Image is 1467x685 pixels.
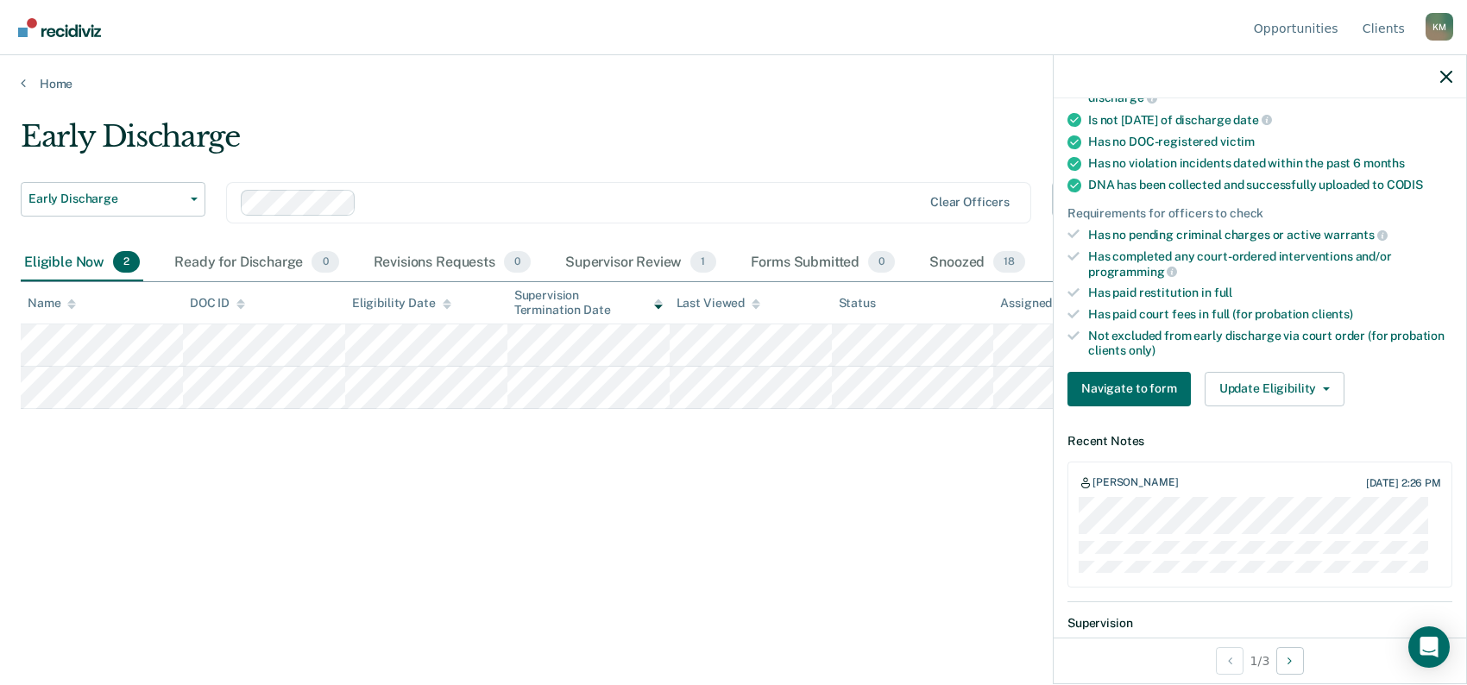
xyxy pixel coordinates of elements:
div: [PERSON_NAME] [1092,476,1178,490]
div: Name [28,296,76,311]
span: programming [1088,265,1177,279]
div: Last Viewed [677,296,760,311]
a: Home [21,76,1446,91]
div: Has no pending criminal charges or active [1088,227,1452,242]
div: Snoozed [926,244,1029,282]
div: Assigned to [1000,296,1081,311]
a: Navigate to form link [1067,372,1198,406]
button: Profile dropdown button [1426,13,1453,41]
span: victim [1220,135,1255,148]
div: Revisions Requests [370,244,534,282]
div: [DATE] 2:26 PM [1366,477,1441,489]
div: DNA has been collected and successfully uploaded to [1088,178,1452,192]
div: K M [1426,13,1453,41]
span: months [1363,156,1405,170]
div: Early Discharge [21,119,1121,168]
div: Status [839,296,876,311]
div: Forms Submitted [747,244,899,282]
div: Requirements for officers to check [1067,206,1452,221]
span: 18 [993,251,1025,273]
span: only) [1129,343,1155,357]
div: Is not [DATE] of discharge [1088,112,1452,128]
div: Has paid court fees in full (for probation [1088,307,1452,322]
div: Supervision Termination Date [514,288,663,317]
dt: Recent Notes [1067,434,1452,449]
div: DOC ID [190,296,245,311]
div: Has no violation incidents dated within the past 6 [1088,156,1452,171]
div: 1 / 3 [1054,638,1466,683]
div: Not excluded from early discharge via court order (for probation clients [1088,329,1452,358]
button: Navigate to form [1067,372,1191,406]
span: CODIS [1387,178,1423,192]
div: Eligibility Date [352,296,451,311]
div: Eligible Now [21,244,143,282]
div: Has paid restitution in [1088,286,1452,300]
span: date [1233,113,1271,127]
span: 0 [504,251,531,273]
button: Previous Opportunity [1216,647,1243,675]
div: Has completed any court-ordered interventions and/or [1088,249,1452,279]
div: Open Intercom Messenger [1408,626,1450,668]
div: Clear officers [930,195,1010,210]
span: Early Discharge [28,192,184,206]
div: Ready for Discharge [171,244,342,282]
span: 0 [312,251,338,273]
span: clients) [1312,307,1353,321]
span: warrants [1324,228,1388,242]
span: full [1214,286,1232,299]
button: Update Eligibility [1205,372,1344,406]
dt: Supervision [1067,616,1452,631]
span: 0 [868,251,895,273]
span: 1 [690,251,715,273]
button: Next Opportunity [1276,647,1304,675]
div: Supervisor Review [562,244,720,282]
span: 2 [113,251,140,273]
img: Recidiviz [18,18,101,37]
div: Has no DOC-registered [1088,135,1452,149]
